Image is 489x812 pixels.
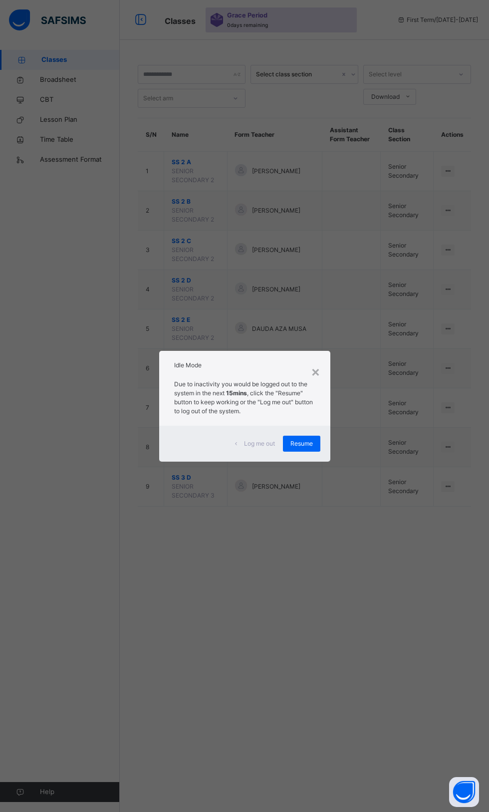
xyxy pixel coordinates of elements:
[290,439,313,448] span: Resume
[449,777,479,807] button: Open asap
[244,439,275,448] span: Log me out
[174,380,315,416] p: Due to inactivity you would be logged out to the system in the next , click the "Resume" button t...
[311,361,320,382] div: ×
[226,389,247,397] strong: 15mins
[174,361,315,370] h2: Idle Mode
